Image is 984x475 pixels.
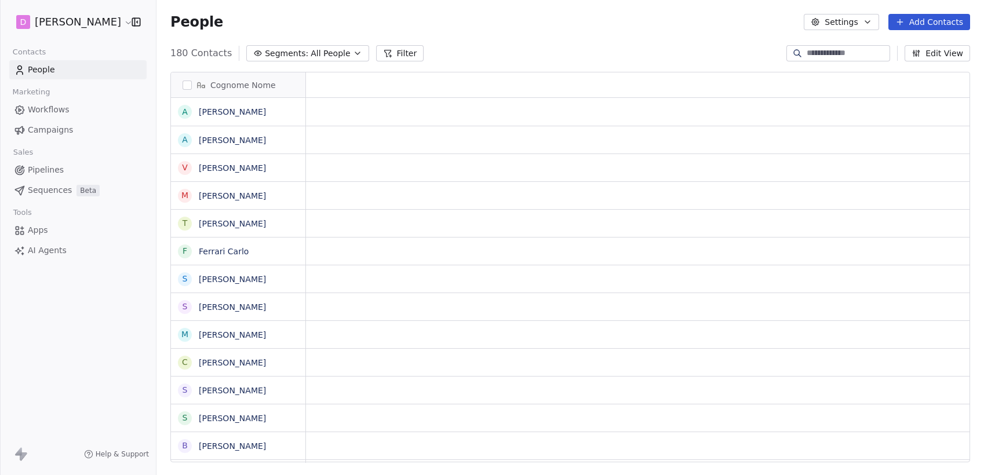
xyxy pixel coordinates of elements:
[9,120,147,140] a: Campaigns
[20,16,27,28] span: D
[183,301,188,313] div: S
[9,181,147,200] a: SequencesBeta
[210,79,276,91] span: Cognome Nome
[171,72,305,97] div: Cognome Nome
[183,273,188,285] div: S
[28,64,55,76] span: People
[170,46,232,60] span: 180 Contacts
[183,245,187,257] div: F
[9,100,147,119] a: Workflows
[182,106,188,118] div: A
[182,356,188,368] div: C
[306,98,974,463] div: grid
[199,107,266,116] a: [PERSON_NAME]
[199,191,266,200] a: [PERSON_NAME]
[8,83,55,101] span: Marketing
[182,134,188,146] div: A
[199,441,266,451] a: [PERSON_NAME]
[376,45,424,61] button: Filter
[181,328,188,341] div: M
[182,440,188,452] div: B
[9,160,147,180] a: Pipelines
[28,224,48,236] span: Apps
[35,14,121,30] span: [PERSON_NAME]
[199,219,266,228] a: [PERSON_NAME]
[9,221,147,240] a: Apps
[28,124,73,136] span: Campaigns
[905,45,970,61] button: Edit View
[171,98,306,463] div: grid
[28,184,72,196] span: Sequences
[199,163,266,173] a: [PERSON_NAME]
[183,412,188,424] div: S
[804,14,879,30] button: Settings
[84,450,149,459] a: Help & Support
[311,47,350,60] span: All People
[199,358,266,367] a: [PERSON_NAME]
[8,144,38,161] span: Sales
[199,275,266,284] a: [PERSON_NAME]
[199,414,266,423] a: [PERSON_NAME]
[199,330,266,339] a: [PERSON_NAME]
[8,204,37,221] span: Tools
[170,13,223,31] span: People
[182,162,188,174] div: V
[28,104,70,116] span: Workflows
[8,43,51,61] span: Contacts
[9,241,147,260] a: AI Agents
[199,386,266,395] a: [PERSON_NAME]
[183,384,188,396] div: S
[199,136,266,145] a: [PERSON_NAME]
[96,450,149,459] span: Help & Support
[28,244,67,257] span: AI Agents
[76,185,100,196] span: Beta
[199,247,249,256] a: Ferrari Carlo
[183,217,188,229] div: T
[199,302,266,312] a: [PERSON_NAME]
[9,60,147,79] a: People
[265,47,308,60] span: Segments:
[888,14,970,30] button: Add Contacts
[14,12,123,32] button: D[PERSON_NAME]
[28,164,64,176] span: Pipelines
[181,189,188,202] div: M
